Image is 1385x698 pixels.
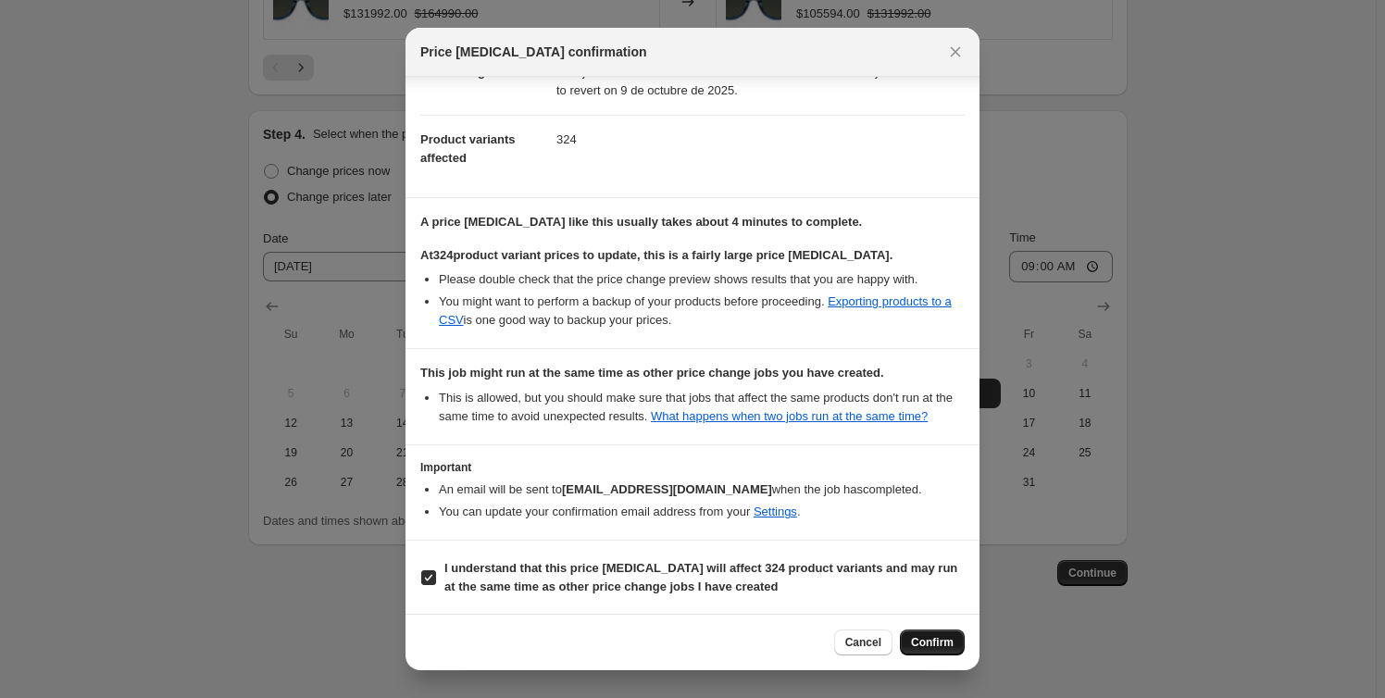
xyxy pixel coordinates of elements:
b: At 324 product variant prices to update, this is a fairly large price [MEDICAL_DATA]. [420,248,892,262]
span: Product variants affected [420,132,516,165]
b: [EMAIL_ADDRESS][DOMAIN_NAME] [562,482,772,496]
b: A price [MEDICAL_DATA] like this usually takes about 4 minutes to complete. [420,215,862,229]
a: Settings [754,505,797,518]
dd: This job is scheduled to start on 8 de octubre de 2025. This job is scheduled to revert on 9 de o... [556,47,965,115]
li: You can update your confirmation email address from your . [439,503,965,521]
span: Confirm [911,635,954,650]
span: Price [MEDICAL_DATA] confirmation [420,43,647,61]
dd: 324 [556,115,965,164]
span: Cancel [845,635,881,650]
b: This job might run at the same time as other price change jobs you have created. [420,366,884,380]
a: What happens when two jobs run at the same time? [651,409,928,423]
li: You might want to perform a backup of your products before proceeding. is one good way to backup ... [439,293,965,330]
button: Cancel [834,629,892,655]
h3: Important [420,460,965,475]
li: Please double check that the price change preview shows results that you are happy with. [439,270,965,289]
a: Exporting products to a CSV [439,294,952,327]
b: I understand that this price [MEDICAL_DATA] will affect 324 product variants and may run at the s... [444,561,957,593]
li: An email will be sent to when the job has completed . [439,480,965,499]
button: Close [942,39,968,65]
li: This is allowed, but you should make sure that jobs that affect the same products don ' t run at ... [439,389,965,426]
button: Confirm [900,629,965,655]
